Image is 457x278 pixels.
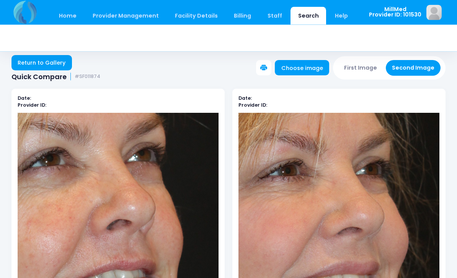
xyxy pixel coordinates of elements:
[227,7,259,25] a: Billing
[11,73,67,81] span: Quick Compare
[369,7,421,18] span: MillMed Provider ID: 101530
[238,95,252,102] b: Date:
[85,7,166,25] a: Provider Management
[18,102,46,109] b: Provider ID:
[275,60,329,76] a: Choose image
[291,7,326,25] a: Search
[11,55,72,71] a: Return to Gallery
[238,102,267,109] b: Provider ID:
[18,95,31,102] b: Date:
[386,60,441,76] button: Second Image
[168,7,225,25] a: Facility Details
[260,7,289,25] a: Staff
[51,7,84,25] a: Home
[75,74,100,80] small: #SF011874
[328,7,356,25] a: Help
[338,60,384,76] button: First Image
[426,5,442,20] img: image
